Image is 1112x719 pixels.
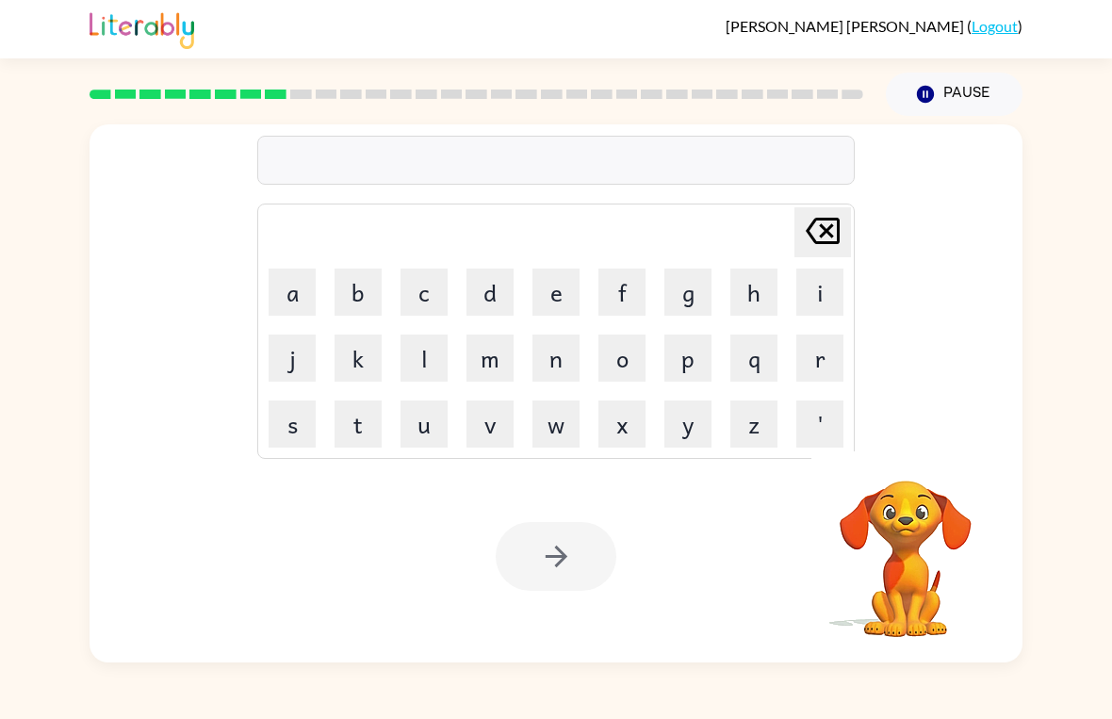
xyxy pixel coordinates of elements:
button: w [532,400,580,448]
button: f [598,269,646,316]
span: [PERSON_NAME] [PERSON_NAME] [726,17,967,35]
button: s [269,400,316,448]
button: q [730,335,777,382]
div: ( ) [726,17,1022,35]
button: i [796,269,843,316]
button: r [796,335,843,382]
button: m [466,335,514,382]
button: Pause [886,73,1022,116]
video: Your browser must support playing .mp4 files to use Literably. Please try using another browser. [811,451,1000,640]
button: z [730,400,777,448]
button: o [598,335,646,382]
button: c [401,269,448,316]
button: v [466,400,514,448]
button: t [335,400,382,448]
button: b [335,269,382,316]
button: h [730,269,777,316]
button: d [466,269,514,316]
button: g [664,269,711,316]
button: p [664,335,711,382]
button: k [335,335,382,382]
button: ' [796,400,843,448]
button: u [401,400,448,448]
button: a [269,269,316,316]
img: Literably [90,8,194,49]
button: n [532,335,580,382]
a: Logout [972,17,1018,35]
button: x [598,400,646,448]
button: e [532,269,580,316]
button: y [664,400,711,448]
button: l [401,335,448,382]
button: j [269,335,316,382]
